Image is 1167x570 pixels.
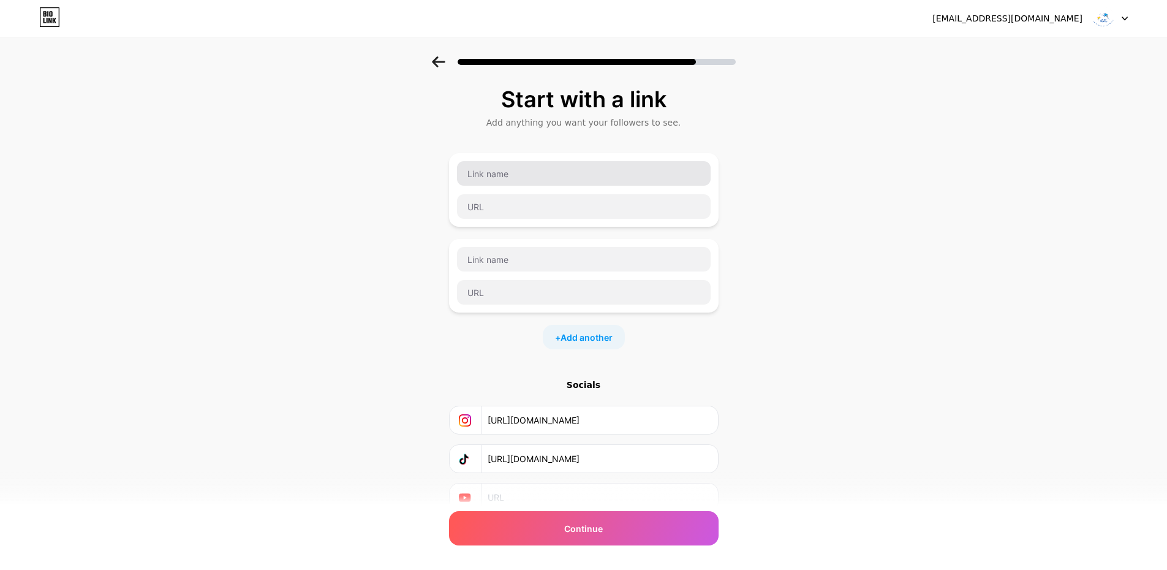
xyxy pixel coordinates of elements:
div: Start with a link [455,87,712,112]
input: URL [488,484,710,511]
div: + [543,325,625,349]
span: Add another [561,331,613,344]
input: Link name [457,161,711,186]
input: URL [488,406,710,434]
div: [EMAIL_ADDRESS][DOMAIN_NAME] [932,12,1082,25]
input: URL [488,445,710,473]
div: Socials [449,379,719,391]
input: URL [457,280,711,305]
div: Add anything you want your followers to see. [455,116,712,129]
span: Continue [564,522,603,535]
img: Ivanny De La Rosa [1092,7,1115,30]
input: URL [457,194,711,219]
input: Link name [457,247,711,272]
